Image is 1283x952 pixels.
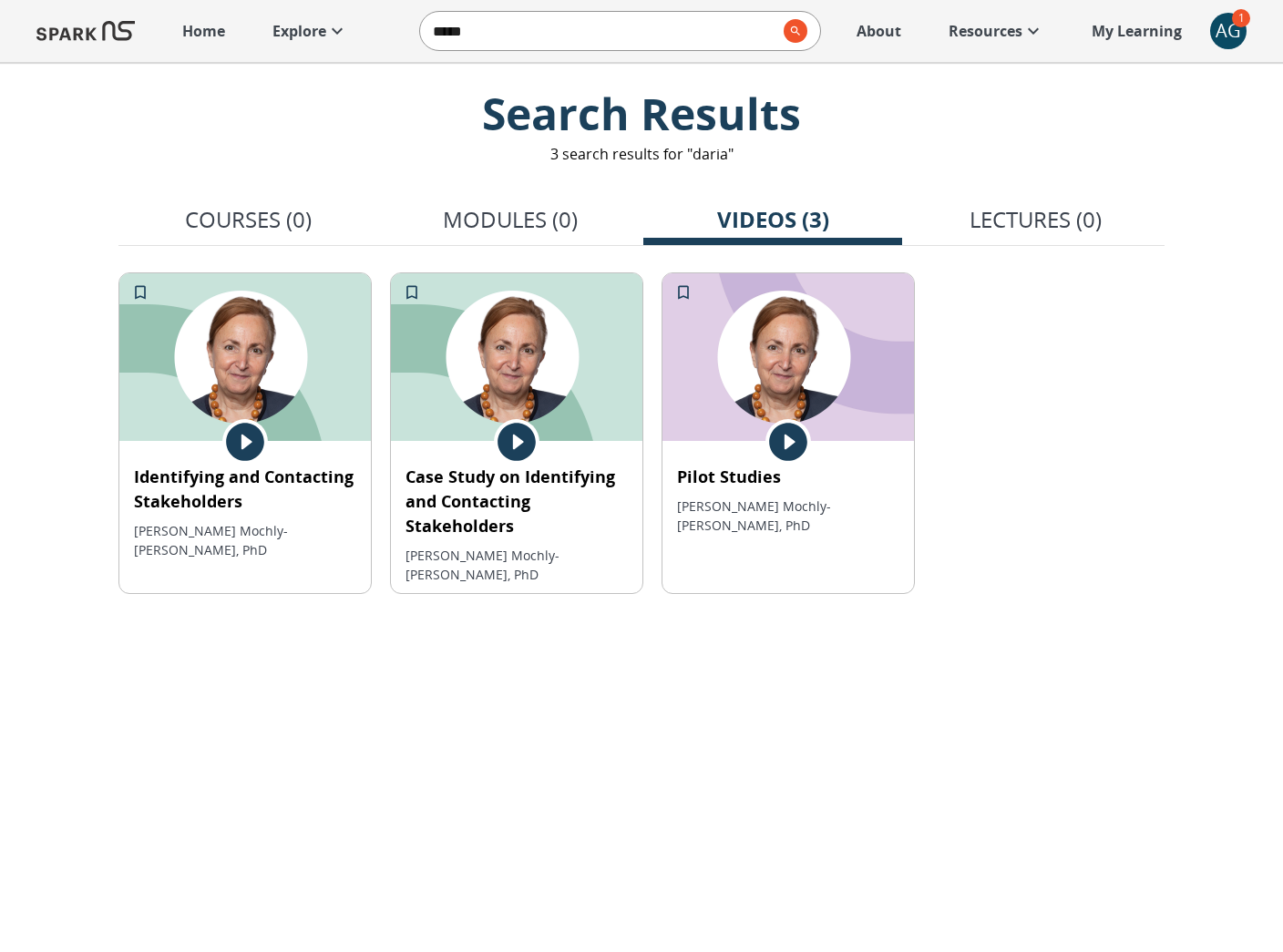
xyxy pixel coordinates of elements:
[182,20,225,42] p: Home
[717,203,829,236] p: Videos (3)
[550,143,734,165] p: 3 search results for "daria"
[677,465,899,489] p: Pilot Studies
[939,11,1053,51] a: Resources
[1232,9,1250,27] span: 1
[131,283,149,302] svg: Add to My Learning
[949,20,1022,42] p: Resources
[776,12,807,50] button: search
[970,203,1102,236] p: Lectures (0)
[662,273,914,441] img: 1961037124-2f3095ce829b0bd447a770693a8b423d42e4021deab79241b82244801f75c429-d
[272,20,326,42] p: Explore
[119,273,371,441] img: 1961035160-67454b9584a76d992b6516b56f2f3a8f788b29b6b0183e70fc243832b1c1c66a-d
[857,20,901,42] p: About
[263,11,357,51] a: Explore
[677,496,899,535] p: [PERSON_NAME] Mochly-[PERSON_NAME], PhD
[403,283,421,302] svg: Add to My Learning
[134,465,356,514] p: Identifying and Contacting Stakeholders
[1092,20,1182,42] p: My Learning
[405,546,628,584] p: [PERSON_NAME] Mochly-[PERSON_NAME], PhD
[36,9,135,53] img: Logo of SPARK at Stanford
[134,521,356,559] p: [PERSON_NAME] Mochly-[PERSON_NAME], PhD
[847,11,910,51] a: About
[674,283,693,302] svg: Add to My Learning
[1083,11,1192,51] a: My Learning
[302,84,981,143] p: Search Results
[1210,13,1247,49] button: account of current user
[405,465,628,538] p: Case Study on Identifying and Contacting Stakeholders
[1210,13,1247,49] div: AG
[185,203,312,236] p: Courses (0)
[173,11,234,51] a: Home
[391,273,642,441] img: 1961034085-3ff7a641a6afbd5bea2b9ac3ef8fa2ea8a6df1a06b7ab8b6ee37fa8aa2100d5c-d
[443,203,578,236] p: Modules (0)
